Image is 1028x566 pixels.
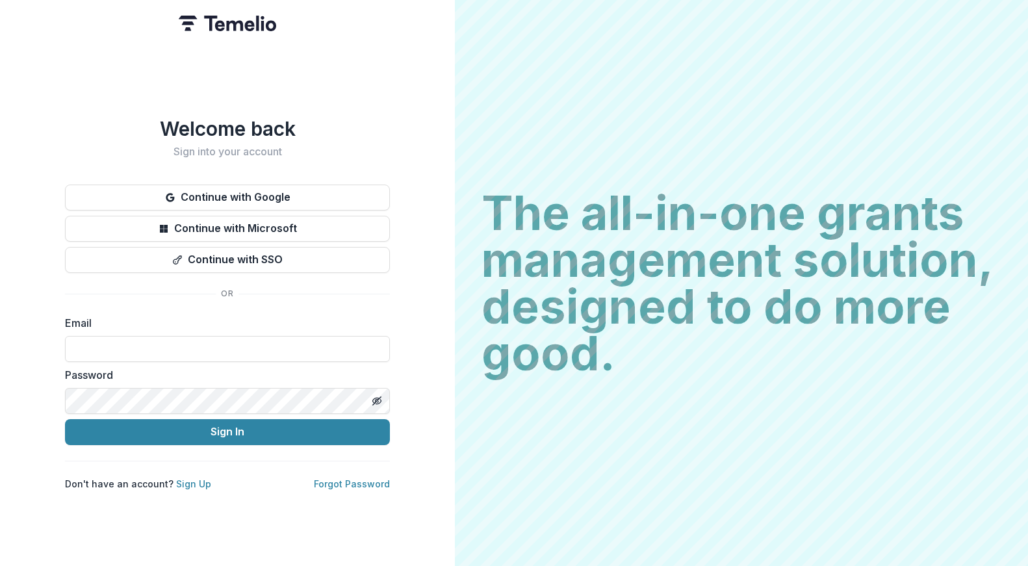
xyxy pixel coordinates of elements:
[65,477,211,491] p: Don't have an account?
[366,391,387,411] button: Toggle password visibility
[179,16,276,31] img: Temelio
[65,367,382,383] label: Password
[65,185,390,211] button: Continue with Google
[65,117,390,140] h1: Welcome back
[176,478,211,489] a: Sign Up
[65,419,390,445] button: Sign In
[65,216,390,242] button: Continue with Microsoft
[65,315,382,331] label: Email
[65,247,390,273] button: Continue with SSO
[65,146,390,158] h2: Sign into your account
[314,478,390,489] a: Forgot Password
